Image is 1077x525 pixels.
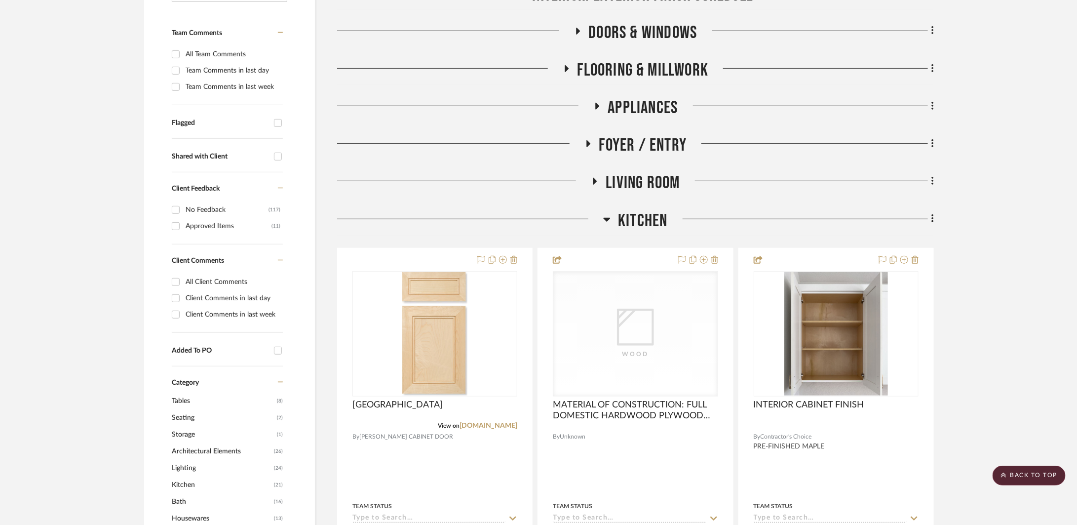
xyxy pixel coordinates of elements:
span: (16) [274,494,283,510]
div: All Team Comments [186,46,280,62]
span: Appliances [608,97,678,119]
span: Team Comments [172,30,222,37]
span: By [754,432,761,442]
div: Team Status [754,502,793,511]
span: FLOORING & MILLWORK [577,60,709,81]
span: MATERIAL OF CONSTRUCTION: FULL DOMESTIC HARDWOOD PLYWOOD CONSTRUCTION, FULL DOVETAIL DRAWER CONST... [553,400,718,421]
img: INTERIOR CABINET FINISH [784,272,888,396]
div: Client Comments in last day [186,290,280,306]
span: Kitchen [618,210,667,232]
div: Team Status [352,502,392,511]
span: By [352,432,359,442]
span: Foyer / Entry [599,135,687,156]
span: Living Room [606,172,680,194]
span: By [553,432,560,442]
span: Architectural Elements [172,443,271,460]
span: Bath [172,493,271,510]
span: Kitchen [172,477,271,493]
span: Category [172,379,199,387]
span: Storage [172,426,274,443]
div: Flagged [172,119,269,127]
span: View on [438,423,460,429]
span: Client Comments [172,257,224,264]
input: Type to Search… [553,514,706,524]
div: (11) [271,218,280,234]
div: Wood [586,349,685,359]
span: Lighting [172,460,271,477]
div: (117) [269,202,280,218]
span: Client Feedback [172,185,220,192]
span: Seating [172,409,274,426]
span: (1) [277,427,283,443]
span: Unknown [560,432,585,442]
div: Approved Items [186,218,271,234]
span: INTERIOR CABINET FINISH [754,400,864,410]
span: DOORS & WINDOWS [589,22,697,43]
span: (26) [274,444,283,459]
div: Team Status [553,502,592,511]
div: No Feedback [186,202,269,218]
span: Contractor's Choice [761,432,812,442]
input: Type to Search… [352,514,505,524]
span: [GEOGRAPHIC_DATA] [352,400,443,410]
span: (21) [274,477,283,493]
div: Team Comments in last day [186,63,280,79]
div: Added To PO [172,347,269,355]
span: [PERSON_NAME] CABINET DOOR [359,432,453,442]
a: [DOMAIN_NAME] [460,422,517,429]
img: Iceland [402,272,467,396]
div: Shared with Client [172,153,269,161]
span: (8) [277,393,283,409]
div: Client Comments in last week [186,307,280,323]
scroll-to-top-button: BACK TO TOP [993,466,1066,485]
span: (24) [274,460,283,476]
div: Team Comments in last week [186,79,280,95]
span: (2) [277,410,283,426]
input: Type to Search… [754,514,907,524]
span: Tables [172,393,274,409]
div: All Client Comments [186,274,280,290]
